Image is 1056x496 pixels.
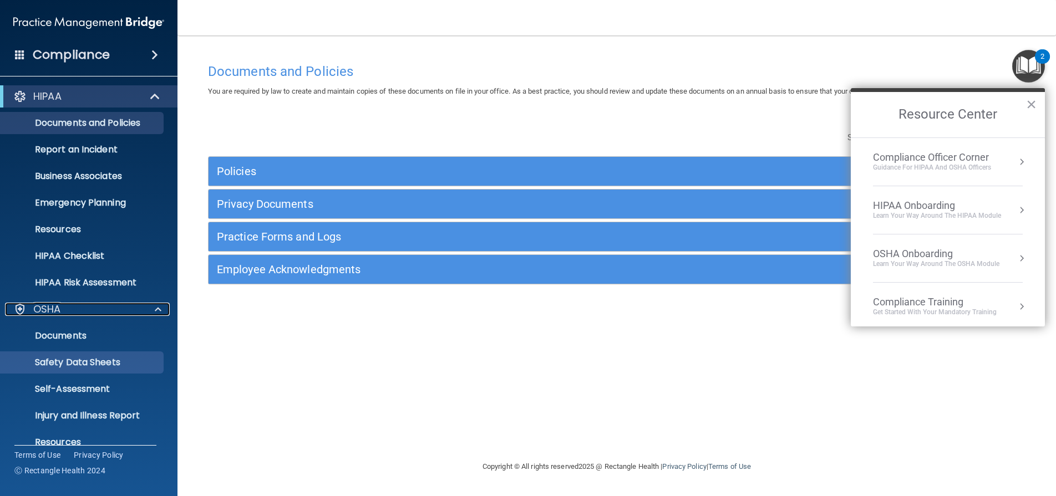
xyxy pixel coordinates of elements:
[7,277,159,288] p: HIPAA Risk Assessment
[7,224,159,235] p: Resources
[217,231,813,243] h5: Practice Forms and Logs
[851,92,1045,137] h2: Resource Center
[217,165,813,177] h5: Policies
[217,260,1017,278] a: Employee Acknowledgments
[851,88,1045,326] div: Resource Center
[13,12,164,34] img: PMB logo
[217,195,1017,213] a: Privacy Documents
[7,171,159,182] p: Business Associates
[7,410,159,421] p: Injury and Illness Report
[208,87,940,95] span: You are required by law to create and maintain copies of these documents on file in your office. ...
[14,449,60,461] a: Terms of Use
[13,303,161,316] a: OSHA
[873,308,997,317] div: Get Started with your mandatory training
[847,132,921,142] span: Search Documents:
[208,64,1025,79] h4: Documents and Policies
[7,383,159,395] p: Self-Assessment
[1026,95,1037,113] button: Close
[873,163,991,172] div: Guidance for HIPAA and OSHA Officers
[33,90,62,103] p: HIPAA
[7,437,159,448] p: Resources
[873,248,999,260] div: OSHA Onboarding
[873,211,1001,221] div: Learn Your Way around the HIPAA module
[33,47,110,63] h4: Compliance
[1040,57,1044,71] div: 2
[14,465,105,476] span: Ⓒ Rectangle Health 2024
[217,228,1017,246] a: Practice Forms and Logs
[217,198,813,210] h5: Privacy Documents
[873,296,997,308] div: Compliance Training
[414,449,819,484] div: Copyright © All rights reserved 2025 @ Rectangle Health | |
[1012,50,1045,83] button: Open Resource Center, 2 new notifications
[7,330,159,341] p: Documents
[7,357,159,368] p: Safety Data Sheets
[74,449,124,461] a: Privacy Policy
[873,259,999,269] div: Learn your way around the OSHA module
[708,462,751,471] a: Terms of Use
[7,144,159,155] p: Report an Incident
[217,263,813,275] h5: Employee Acknowledgments
[7,117,159,129] p: Documents and Policies
[7,250,159,262] p: HIPAA Checklist
[33,303,61,316] p: OSHA
[873,151,991,163] div: Compliance Officer Corner
[13,90,161,103] a: HIPAA
[873,200,1001,212] div: HIPAA Onboarding
[7,197,159,208] p: Emergency Planning
[217,162,1017,180] a: Policies
[662,462,706,471] a: Privacy Policy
